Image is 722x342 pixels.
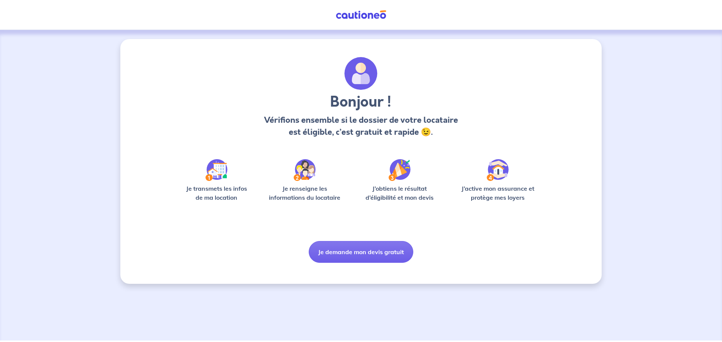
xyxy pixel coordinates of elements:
[454,184,541,202] p: J’active mon assurance et protège mes loyers
[180,184,252,202] p: Je transmets les infos de ma location
[388,159,411,181] img: /static/f3e743aab9439237c3e2196e4328bba9/Step-3.svg
[344,57,378,90] img: archivate
[309,241,413,263] button: Je demande mon devis gratuit
[333,10,389,20] img: Cautioneo
[357,184,442,202] p: J’obtiens le résultat d’éligibilité et mon devis
[262,93,460,111] h3: Bonjour !
[487,159,509,181] img: /static/bfff1cf634d835d9112899e6a3df1a5d/Step-4.svg
[205,159,228,181] img: /static/90a569abe86eec82015bcaae536bd8e6/Step-1.svg
[264,184,345,202] p: Je renseigne les informations du locataire
[294,159,315,181] img: /static/c0a346edaed446bb123850d2d04ad552/Step-2.svg
[262,114,460,138] p: Vérifions ensemble si le dossier de votre locataire est éligible, c’est gratuit et rapide 😉.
